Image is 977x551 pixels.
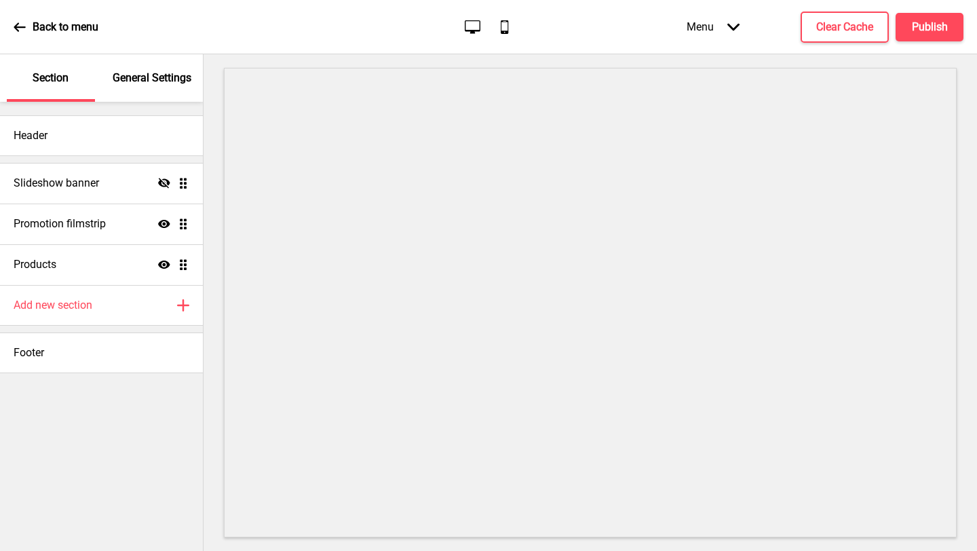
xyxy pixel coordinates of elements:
p: General Settings [113,71,191,85]
button: Publish [896,13,963,41]
h4: Add new section [14,298,92,313]
button: Clear Cache [801,12,889,43]
h4: Clear Cache [816,20,873,35]
h4: Slideshow banner [14,176,99,191]
p: Section [33,71,69,85]
h4: Promotion filmstrip [14,216,106,231]
h4: Products [14,257,56,272]
a: Back to menu [14,9,98,45]
h4: Publish [912,20,948,35]
h4: Header [14,128,47,143]
div: Menu [673,7,753,47]
h4: Footer [14,345,44,360]
p: Back to menu [33,20,98,35]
